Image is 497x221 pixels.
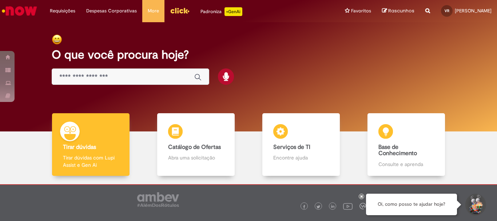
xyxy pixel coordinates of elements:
[378,143,417,157] b: Base de Conhecimento
[455,8,492,14] span: [PERSON_NAME]
[366,194,457,215] div: Oi, como posso te ajudar hoje?
[50,7,75,15] span: Requisições
[52,34,62,45] img: happy-face.png
[302,205,306,209] img: logo_footer_facebook.png
[354,113,459,176] a: Base de Conhecimento Consulte e aprenda
[168,154,223,161] p: Abra uma solicitação
[445,8,449,13] span: VR
[331,205,335,209] img: logo_footer_linkedin.png
[378,161,434,168] p: Consulte e aprenda
[249,113,354,176] a: Serviços de TI Encontre ajuda
[351,7,371,15] span: Favoritos
[200,7,242,16] div: Padroniza
[143,113,249,176] a: Catálogo de Ofertas Abra uma solicitação
[464,194,486,216] button: Iniciar Conversa de Suporte
[170,5,190,16] img: click_logo_yellow_360x200.png
[224,7,242,16] p: +GenAi
[359,203,366,209] img: logo_footer_workplace.png
[343,201,353,211] img: logo_footer_youtube.png
[388,7,414,14] span: Rascunhos
[273,154,329,161] p: Encontre ajuda
[52,48,445,61] h2: O que você procura hoje?
[382,8,414,15] a: Rascunhos
[63,143,96,151] b: Tirar dúvidas
[317,205,320,209] img: logo_footer_twitter.png
[273,143,310,151] b: Serviços de TI
[86,7,137,15] span: Despesas Corporativas
[38,113,143,176] a: Tirar dúvidas Tirar dúvidas com Lupi Assist e Gen Ai
[1,4,38,18] img: ServiceNow
[148,7,159,15] span: More
[168,143,221,151] b: Catálogo de Ofertas
[63,154,118,169] p: Tirar dúvidas com Lupi Assist e Gen Ai
[137,192,179,207] img: logo_footer_ambev_rotulo_gray.png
